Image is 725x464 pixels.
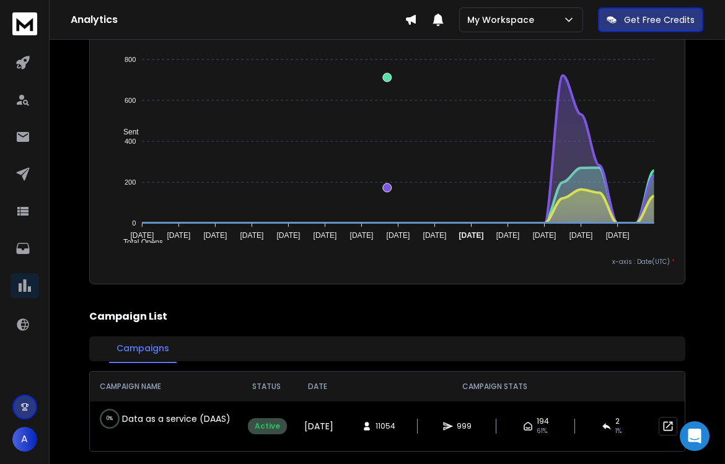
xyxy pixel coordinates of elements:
[496,231,520,240] tspan: [DATE]
[167,231,191,240] tspan: [DATE]
[615,416,620,426] span: 2
[537,416,549,426] span: 194
[615,426,622,436] span: 1 %
[467,14,539,26] p: My Workspace
[125,56,136,63] tspan: 800
[125,97,136,104] tspan: 600
[125,138,136,145] tspan: 400
[131,231,154,240] tspan: [DATE]
[294,372,341,401] th: DATE
[277,231,301,240] tspan: [DATE]
[240,231,264,240] tspan: [DATE]
[376,421,395,431] span: 11054
[341,372,649,401] th: CAMPAIGN STATS
[387,231,410,240] tspan: [DATE]
[598,7,703,32] button: Get Free Credits
[294,401,341,451] td: [DATE]
[457,421,472,431] span: 999
[114,238,163,247] span: Total Opens
[537,426,547,436] span: 61 %
[12,427,37,452] button: A
[624,14,695,26] p: Get Free Credits
[109,335,177,363] button: Campaigns
[71,12,405,27] h1: Analytics
[314,231,337,240] tspan: [DATE]
[90,372,238,401] th: CAMPAIGN NAME
[459,231,484,240] tspan: [DATE]
[248,418,287,434] div: Active
[238,372,294,401] th: STATUS
[89,309,685,324] h2: Campaign List
[350,231,374,240] tspan: [DATE]
[423,231,447,240] tspan: [DATE]
[114,128,139,136] span: Sent
[533,231,556,240] tspan: [DATE]
[125,178,136,186] tspan: 200
[569,231,593,240] tspan: [DATE]
[107,413,113,425] p: 0 %
[100,257,675,266] p: x-axis : Date(UTC)
[90,401,238,436] td: Data as a service (DAAS)
[12,12,37,35] img: logo
[606,231,630,240] tspan: [DATE]
[132,219,136,227] tspan: 0
[680,421,710,451] div: Open Intercom Messenger
[204,231,227,240] tspan: [DATE]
